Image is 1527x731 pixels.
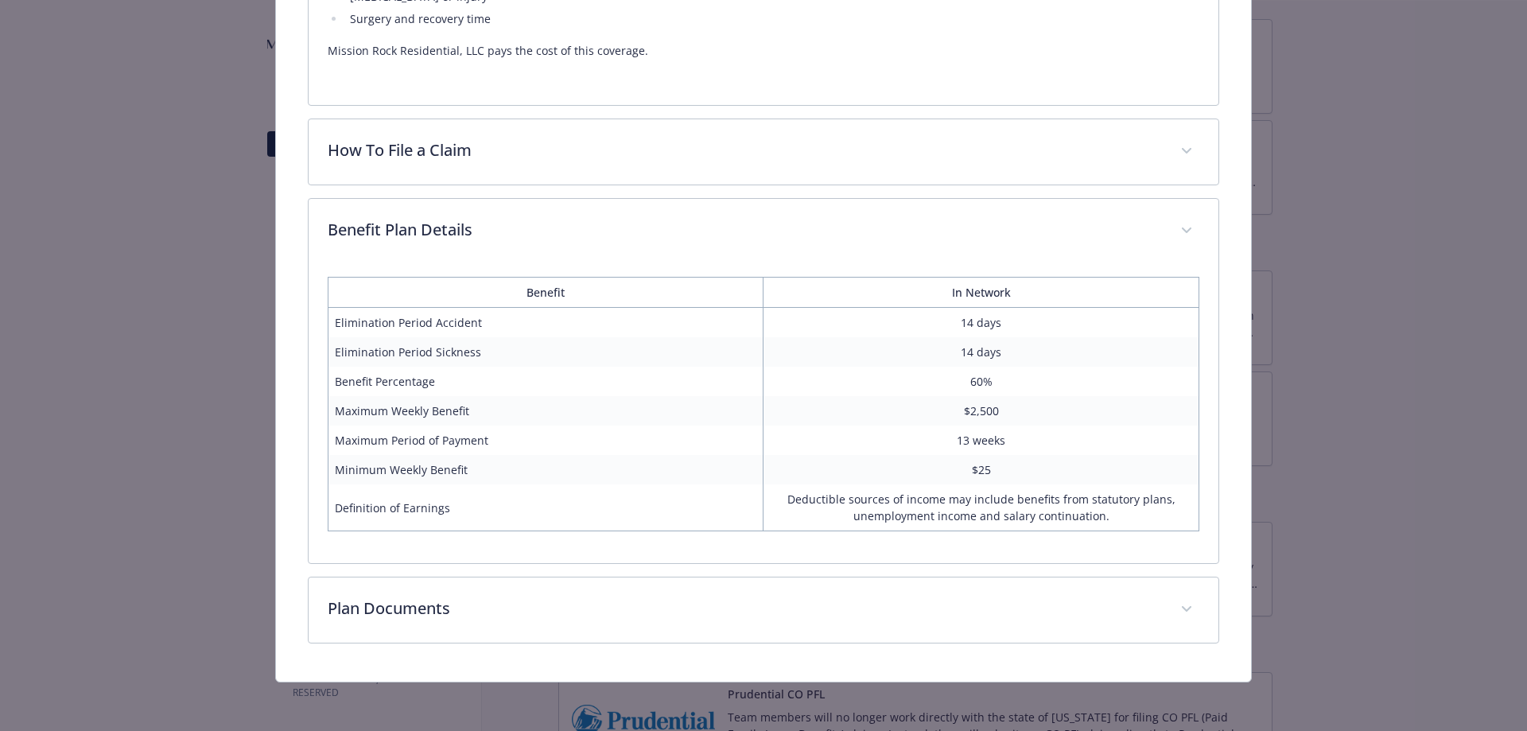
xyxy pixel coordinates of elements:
[763,426,1199,455] td: 13 weeks
[328,367,763,396] td: Benefit Percentage
[328,138,1162,162] p: How To File a Claim
[328,455,763,484] td: Minimum Weekly Benefit
[763,308,1199,338] td: 14 days
[328,41,1200,60] p: Mission Rock Residential, LLC pays the cost of this coverage.
[309,119,1219,185] div: How To File a Claim
[345,10,1200,29] li: Surgery and recovery time
[328,484,763,531] td: Definition of Earnings
[328,426,763,455] td: Maximum Period of Payment
[328,278,763,308] th: Benefit
[309,264,1219,563] div: Benefit Plan Details
[763,337,1199,367] td: 14 days
[328,337,763,367] td: Elimination Period Sickness
[309,577,1219,643] div: Plan Documents
[763,396,1199,426] td: $2,500
[328,308,763,338] td: Elimination Period Accident
[328,396,763,426] td: Maximum Weekly Benefit
[309,199,1219,264] div: Benefit Plan Details
[763,455,1199,484] td: $25
[763,484,1199,531] td: Deductible sources of income may include benefits from statutory plans, unemployment income and s...
[763,278,1199,308] th: In Network
[328,597,1162,620] p: Plan Documents
[328,218,1162,242] p: Benefit Plan Details
[763,367,1199,396] td: 60%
